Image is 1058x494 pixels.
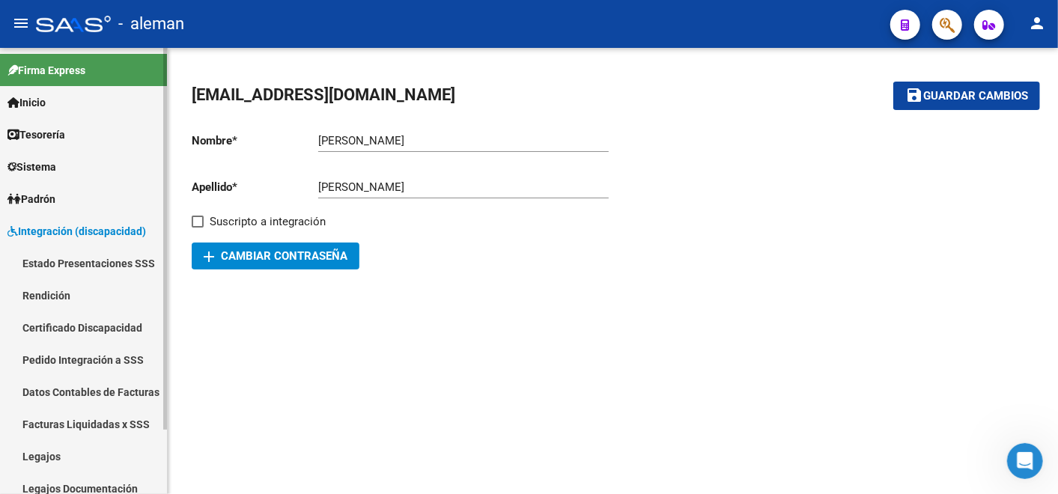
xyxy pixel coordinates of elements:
[210,213,326,231] span: Suscripto a integración
[204,249,347,263] span: Cambiar Contraseña
[200,248,218,266] mat-icon: add
[192,179,318,195] p: Apellido
[893,82,1040,109] button: Guardar cambios
[7,159,56,175] span: Sistema
[7,223,146,240] span: Integración (discapacidad)
[7,62,85,79] span: Firma Express
[1028,14,1046,32] mat-icon: person
[12,14,30,32] mat-icon: menu
[7,94,46,111] span: Inicio
[905,86,923,104] mat-icon: save
[7,126,65,143] span: Tesorería
[192,132,318,149] p: Nombre
[192,243,359,269] button: Cambiar Contraseña
[923,90,1028,103] span: Guardar cambios
[7,191,55,207] span: Padrón
[118,7,184,40] span: - aleman
[192,85,455,104] span: [EMAIL_ADDRESS][DOMAIN_NAME]
[1007,443,1043,479] iframe: Intercom live chat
